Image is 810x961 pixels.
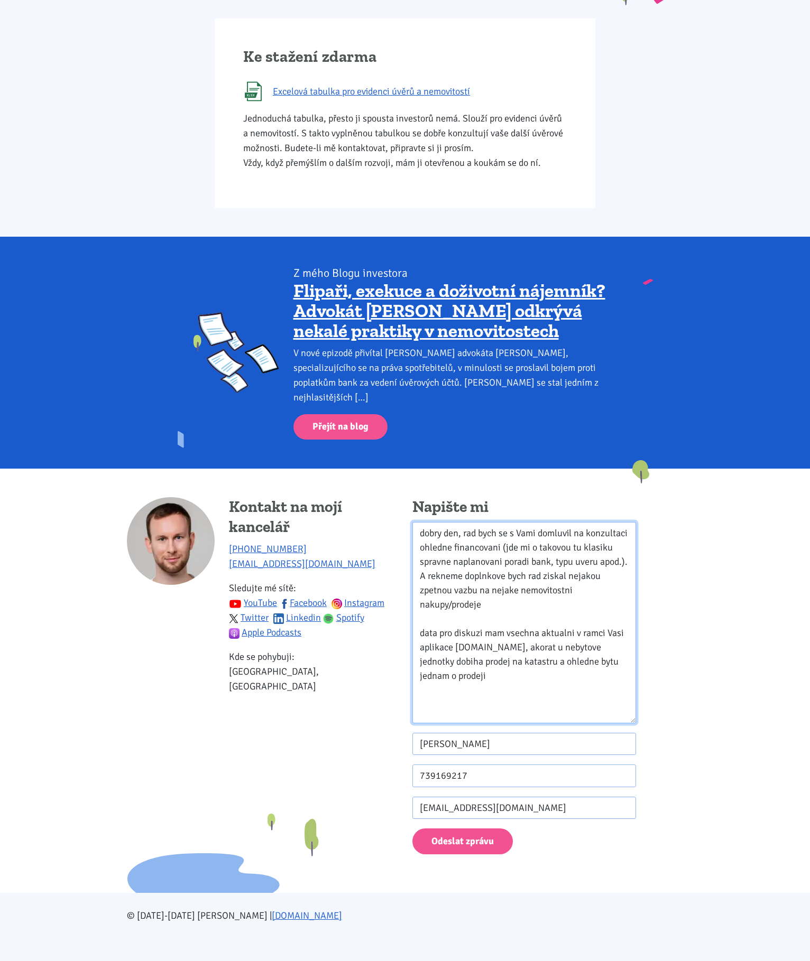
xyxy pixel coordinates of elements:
[332,599,342,609] img: ig.svg
[293,414,388,440] a: Přejít na blog
[323,613,334,624] img: spotify.png
[229,627,302,638] a: Apple Podcasts
[412,828,513,854] button: Odeslat zprávu
[229,558,375,570] a: [EMAIL_ADDRESS][DOMAIN_NAME]
[229,497,398,537] h4: Kontakt na mojí kancelář
[279,599,290,609] img: fb.svg
[243,81,567,101] a: Excelová tabulka pro evidenci úvěrů a nemovitostí
[412,733,636,755] input: Jméno *
[412,522,636,854] form: Kontaktní formulář
[279,597,327,609] a: Facebook
[412,797,636,819] input: E-mail
[229,612,269,623] a: Twitter
[229,581,398,640] p: Sledujte mé sítě:
[332,597,385,609] a: Instagram
[229,597,278,609] a: YouTube
[243,81,263,101] img: XLSX (Excel)
[229,628,240,639] img: apple-podcasts.png
[127,497,215,585] img: Tomáš Kučera
[293,346,612,405] div: V nové epizodě přivítal [PERSON_NAME] advokáta [PERSON_NAME], specializujícího se na práva spotře...
[273,84,470,99] span: Excelová tabulka pro evidenci úvěrů a nemovitostí
[323,612,364,623] a: Spotify
[293,266,612,281] div: Z mého Blogu investora
[229,543,307,555] a: [PHONE_NUMBER]
[229,649,398,694] p: Kde se pohybuji: [GEOGRAPHIC_DATA], [GEOGRAPHIC_DATA]
[119,908,691,923] div: © [DATE]-[DATE] [PERSON_NAME] |
[273,612,321,623] a: Linkedin
[243,111,567,170] p: Jednoduchá tabulka, přesto ji spousta investorů nemá. Slouží pro evidenci úvěrů a nemovitostí. S ...
[293,279,605,342] a: Flipaři, exekuce a doživotní nájemník? Advokát [PERSON_NAME] odkrývá nekalé praktiky v nemovitostech
[243,47,567,67] h2: Ke stažení zdarma
[272,910,342,921] a: [DOMAIN_NAME]
[412,764,636,787] input: Telefon
[412,497,636,517] h4: Napište mi
[229,614,238,623] img: twitter.svg
[273,613,284,624] img: linkedin.svg
[229,598,242,610] img: youtube.svg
